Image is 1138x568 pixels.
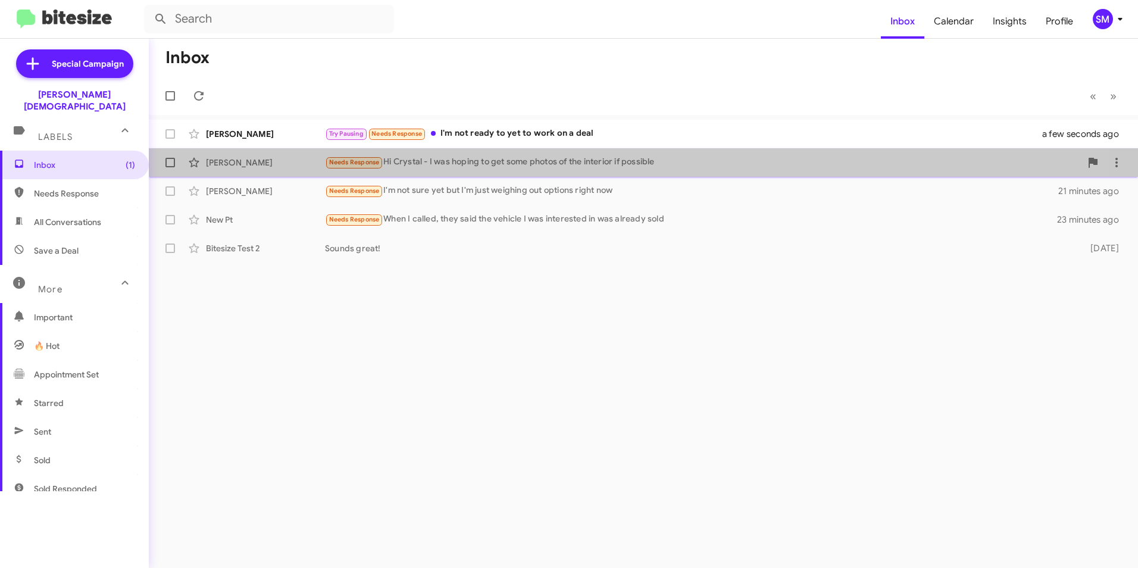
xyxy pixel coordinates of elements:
[1110,89,1117,104] span: »
[881,4,924,39] a: Inbox
[38,132,73,142] span: Labels
[983,4,1036,39] a: Insights
[1057,128,1128,140] div: a few seconds ago
[1036,4,1083,39] a: Profile
[34,159,135,171] span: Inbox
[34,311,135,323] span: Important
[34,369,99,380] span: Appointment Set
[329,216,380,223] span: Needs Response
[329,130,364,138] span: Try Pausing
[38,284,62,295] span: More
[206,214,325,226] div: New Pt
[325,155,1081,169] div: Hi Crystal - I was hoping to get some photos of the interior if possible
[126,159,135,171] span: (1)
[1090,89,1096,104] span: «
[1058,185,1128,197] div: 21 minutes ago
[325,184,1058,198] div: I'm not sure yet but I'm just weighing out options right now
[1093,9,1113,29] div: SM
[165,48,210,67] h1: Inbox
[34,397,64,409] span: Starred
[34,188,135,199] span: Needs Response
[1083,9,1125,29] button: SM
[34,483,97,495] span: Sold Responded
[34,245,79,257] span: Save a Deal
[34,216,101,228] span: All Conversations
[34,340,60,352] span: 🔥 Hot
[325,213,1057,226] div: When I called, they said the vehicle I was interested in was already sold
[52,58,124,70] span: Special Campaign
[371,130,422,138] span: Needs Response
[1071,242,1128,254] div: [DATE]
[329,158,380,166] span: Needs Response
[329,187,380,195] span: Needs Response
[144,5,394,33] input: Search
[325,127,1057,141] div: I'm not ready to yet to work on a deal
[34,426,51,438] span: Sent
[16,49,133,78] a: Special Campaign
[1057,214,1128,226] div: 23 minutes ago
[1083,84,1124,108] nav: Page navigation example
[924,4,983,39] a: Calendar
[1083,84,1103,108] button: Previous
[206,242,325,254] div: Bitesize Test 2
[206,157,325,168] div: [PERSON_NAME]
[1103,84,1124,108] button: Next
[325,242,1071,254] div: Sounds great!
[34,454,51,466] span: Sold
[206,185,325,197] div: [PERSON_NAME]
[206,128,325,140] div: [PERSON_NAME]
